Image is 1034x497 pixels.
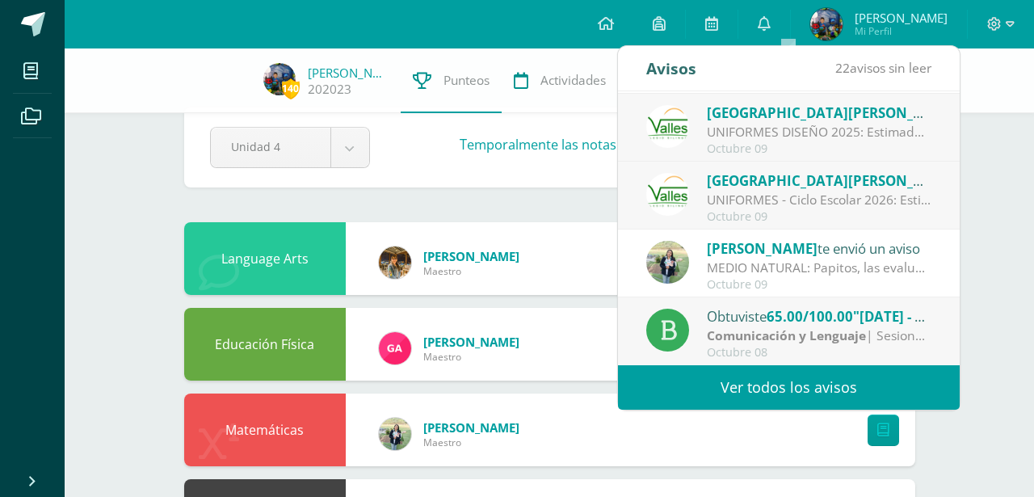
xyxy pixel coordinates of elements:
a: Unidad 4 [211,128,369,167]
span: [GEOGRAPHIC_DATA][PERSON_NAME] [707,171,959,190]
strong: Comunicación y Lenguaje [707,326,866,344]
img: 6203767d209400dafc09672f001b6ac4.png [263,63,296,95]
a: Punteos [401,48,502,113]
span: [PERSON_NAME] [707,239,818,258]
a: Ver todos los avisos [618,365,960,410]
div: Educación Física [184,308,346,381]
span: Unidad 4 [231,128,310,166]
img: 277bcbe59a3193735934720de11f87e8.png [646,241,689,284]
div: Avisos [646,46,696,91]
a: 202023 [308,81,351,98]
div: | Sesiones de Aprendizaje [707,326,931,345]
span: Punteos [443,72,490,89]
a: Actividades [502,48,618,113]
img: 94564fe4cf850d796e68e37240ca284b.png [646,105,689,148]
a: [PERSON_NAME] [423,334,519,350]
span: Actividades [540,72,606,89]
a: [PERSON_NAME] [423,248,519,264]
span: [GEOGRAPHIC_DATA][PERSON_NAME] [707,103,959,122]
div: Language Arts [184,222,346,295]
div: Matemáticas [184,394,346,466]
strong: no se encuentran disponibles [616,136,809,154]
span: Mi Perfil [855,24,948,38]
div: Octubre 09 [707,210,931,224]
div: MEDIO NATURAL: Papitos, las evaluaciones de CIERRE ya están cerca, por lo que en PLENO - MEDIO NA... [707,259,931,277]
div: Obtuviste en [707,305,931,326]
div: Octubre 08 [707,346,931,360]
span: [PERSON_NAME] [855,10,948,26]
div: te envió un aviso [707,170,931,191]
div: te envió un aviso [707,102,931,123]
img: 94564fe4cf850d796e68e37240ca284b.png [646,173,689,216]
div: UNIFORMES DISEÑO 2025: Estimados padres de familia: Reciban un cordial saludo. Ante la inquietud ... [707,123,931,141]
span: Maestro [423,436,519,449]
span: Maestro [423,264,519,278]
span: Maestro [423,350,519,364]
span: 140 [282,78,300,99]
div: te envió un aviso [707,238,931,259]
span: avisos sin leer [835,59,931,77]
img: 277bcbe59a3193735934720de11f87e8.png [379,418,411,450]
div: Octubre 09 [707,142,931,156]
div: UNIFORMES - Ciclo Escolar 2026: Estimados padres de familia: Reciban un cordial saludo. Por este ... [707,191,931,209]
img: 6203767d209400dafc09672f001b6ac4.png [810,8,843,40]
div: Octubre 09 [707,278,931,292]
span: 22 [835,59,850,77]
h3: Temporalmente las notas . [460,136,813,154]
span: 65.00/100.00 [767,307,853,326]
a: [PERSON_NAME] [308,65,389,81]
a: [PERSON_NAME] [423,419,519,436]
img: 655b80ae09ddbd8c2374c270caf1a621.png [379,246,411,279]
img: 8bdaf5dda11d7a15ab02b5028acf736c.png [379,332,411,364]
